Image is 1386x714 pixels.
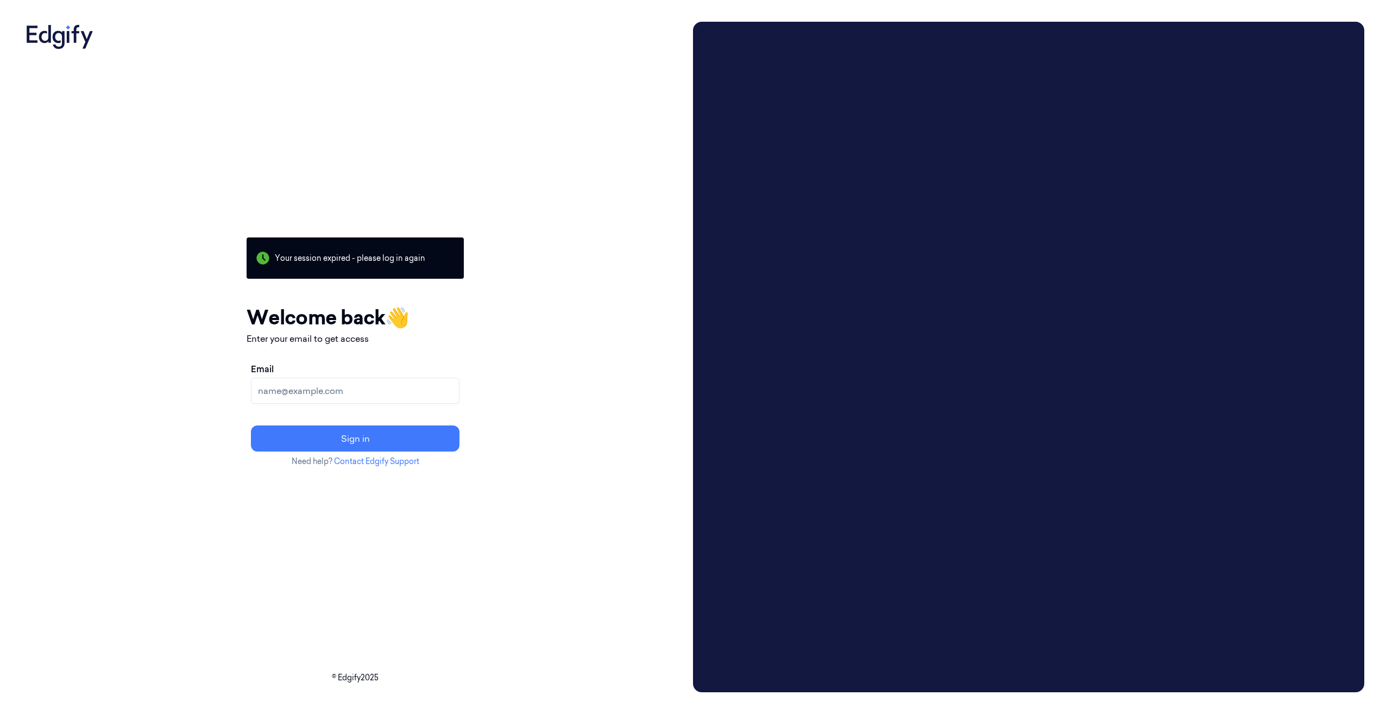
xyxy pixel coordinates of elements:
h1: Welcome back 👋 [247,303,464,332]
p: Enter your email to get access [247,332,464,345]
input: name@example.com [251,378,459,404]
div: Your session expired - please log in again [247,237,464,279]
p: © Edgify 2025 [22,672,689,684]
label: Email [251,362,274,375]
p: Need help? [247,456,464,467]
button: Sign in [251,425,459,452]
a: Contact Edgify Support [334,456,419,466]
